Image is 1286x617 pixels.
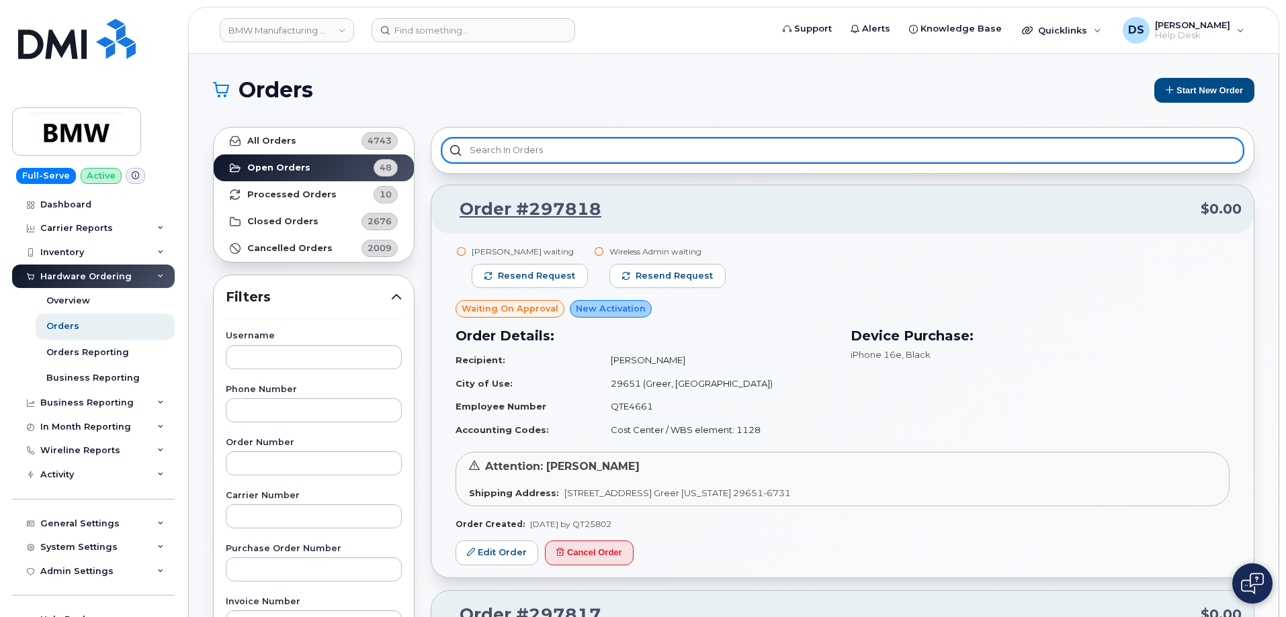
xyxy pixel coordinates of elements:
td: QTE4661 [599,395,834,418]
td: 29651 (Greer, [GEOGRAPHIC_DATA]) [599,372,834,395]
div: Wireless Admin waiting [609,246,726,257]
a: Order #297818 [443,197,601,222]
label: Phone Number [226,385,402,394]
span: , Black [902,349,931,360]
button: Resend request [609,264,726,288]
button: Cancel Order [545,540,634,565]
a: Edit Order [456,540,538,565]
a: All Orders4743 [214,128,414,154]
span: iPhone 16e [851,349,902,360]
label: Order Number [226,438,402,447]
strong: Recipient: [456,354,505,365]
h3: Device Purchase: [851,326,1230,346]
input: Search in orders [442,138,1243,162]
strong: Shipping Address: [469,487,559,498]
strong: Order Created: [456,519,525,529]
label: Invoice Number [226,598,402,606]
span: 4743 [368,134,392,147]
span: Resend request [636,270,713,282]
strong: Processed Orders [247,189,337,200]
label: Purchase Order Number [226,544,402,553]
strong: Cancelled Orders [247,243,333,254]
span: 2009 [368,242,392,254]
strong: Employee Number [456,401,546,412]
strong: Closed Orders [247,216,318,227]
td: [PERSON_NAME] [599,348,834,372]
span: 2676 [368,215,392,228]
strong: Accounting Codes: [456,424,549,435]
span: Resend request [498,270,575,282]
a: Cancelled Orders2009 [214,235,414,262]
h3: Order Details: [456,326,834,346]
strong: All Orders [247,136,296,146]
strong: City of Use: [456,378,513,389]
td: Cost Center / WBS element: 1128 [599,418,834,442]
a: Closed Orders2676 [214,208,414,235]
span: $0.00 [1201,199,1242,219]
span: [STREET_ADDRESS] Greer [US_STATE] 29651-6731 [564,487,791,498]
a: Open Orders48 [214,154,414,181]
span: Filters [226,287,391,307]
button: Start New Order [1154,78,1254,103]
span: New Activation [576,302,646,315]
span: Waiting On Approval [462,302,558,315]
label: Carrier Number [226,491,402,500]
span: Orders [239,80,313,100]
div: [PERSON_NAME] waiting [472,246,588,257]
img: Open chat [1241,573,1264,594]
span: 48 [380,161,392,174]
span: 10 [380,188,392,201]
span: [DATE] by QT25802 [530,519,611,529]
strong: Open Orders [247,162,310,173]
label: Username [226,332,402,340]
a: Processed Orders10 [214,181,414,208]
button: Resend request [472,264,588,288]
span: Attention: [PERSON_NAME] [485,460,640,473]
